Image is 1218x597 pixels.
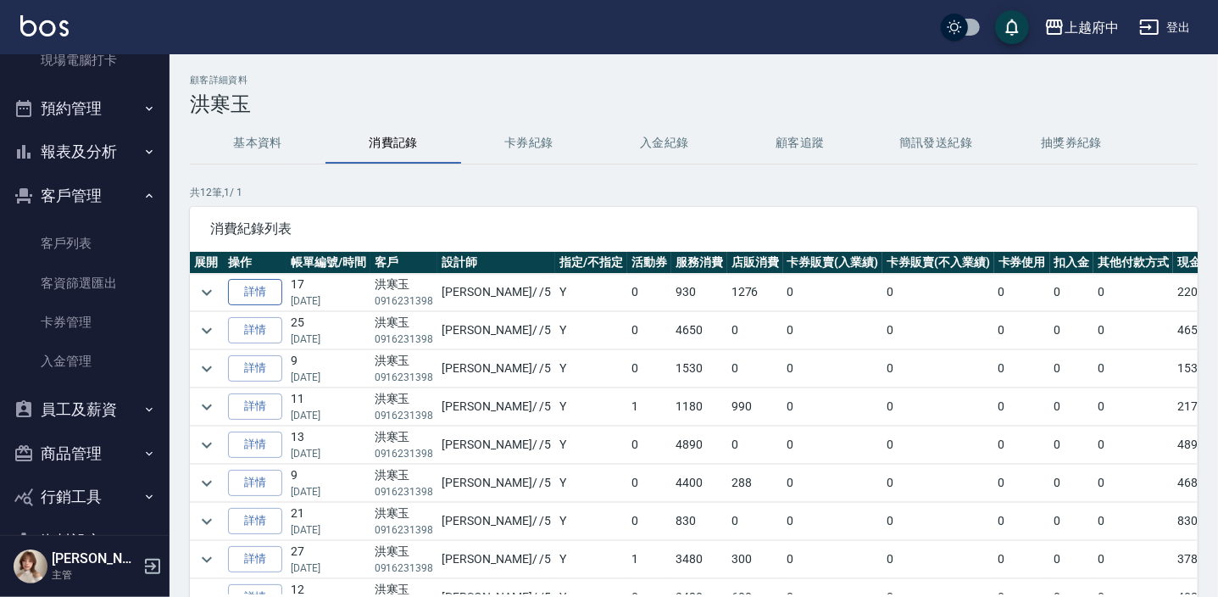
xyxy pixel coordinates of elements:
[7,388,163,432] button: 員工及薪資
[325,123,461,164] button: 消費記錄
[671,465,727,502] td: 4400
[555,465,627,502] td: Y
[994,388,1050,426] td: 0
[627,252,671,274] th: 活動券
[190,252,224,274] th: 展開
[783,388,883,426] td: 0
[228,546,282,572] a: 詳情
[882,388,994,426] td: 0
[7,130,163,174] button: 報表及分析
[194,547,220,572] button: expand row
[7,303,163,342] a: 卡券管理
[228,279,282,305] a: 詳情
[286,274,370,311] td: 17
[370,388,438,426] td: 洪寒玉
[671,503,727,540] td: 830
[291,484,366,499] p: [DATE]
[370,312,438,349] td: 洪寒玉
[727,503,783,540] td: 0
[727,465,783,502] td: 288
[671,312,727,349] td: 4650
[52,550,138,567] h5: [PERSON_NAME]
[727,252,783,274] th: 店販消費
[882,350,994,388] td: 0
[994,503,1050,540] td: 0
[228,393,282,420] a: 詳情
[1132,12,1198,43] button: 登出
[228,470,282,496] a: 詳情
[291,446,366,461] p: [DATE]
[555,503,627,540] td: Y
[882,252,994,274] th: 卡券販賣(不入業績)
[7,264,163,303] a: 客資篩選匯出
[286,427,370,464] td: 13
[994,252,1050,274] th: 卡券使用
[1050,252,1094,274] th: 扣入金
[627,427,671,464] td: 0
[375,293,434,309] p: 0916231398
[1093,312,1173,349] td: 0
[194,394,220,420] button: expand row
[882,312,994,349] td: 0
[994,350,1050,388] td: 0
[994,427,1050,464] td: 0
[228,355,282,382] a: 詳情
[224,252,286,274] th: 操作
[882,274,994,311] td: 0
[286,465,370,502] td: 9
[7,342,163,381] a: 入金管理
[1050,465,1094,502] td: 0
[375,370,434,385] p: 0916231398
[727,541,783,578] td: 300
[555,388,627,426] td: Y
[882,465,994,502] td: 0
[882,427,994,464] td: 0
[370,427,438,464] td: 洪寒玉
[1093,503,1173,540] td: 0
[555,350,627,388] td: Y
[194,318,220,343] button: expand row
[882,503,994,540] td: 0
[994,312,1050,349] td: 0
[994,541,1050,578] td: 0
[868,123,1004,164] button: 簡訊發送紀錄
[627,274,671,311] td: 0
[1050,541,1094,578] td: 0
[783,252,883,274] th: 卡券販賣(入業績)
[627,465,671,502] td: 0
[210,220,1177,237] span: 消費紀錄列表
[291,522,366,538] p: [DATE]
[727,274,783,311] td: 1276
[194,471,220,496] button: expand row
[783,312,883,349] td: 0
[437,541,555,578] td: [PERSON_NAME] / /5
[783,427,883,464] td: 0
[1050,503,1094,540] td: 0
[627,350,671,388] td: 0
[190,92,1198,116] h3: 洪寒玉
[555,274,627,311] td: Y
[627,388,671,426] td: 1
[370,350,438,388] td: 洪寒玉
[555,541,627,578] td: Y
[286,503,370,540] td: 21
[291,561,366,576] p: [DATE]
[194,280,220,305] button: expand row
[291,293,366,309] p: [DATE]
[1093,388,1173,426] td: 0
[627,541,671,578] td: 1
[671,541,727,578] td: 3480
[1065,17,1119,38] div: 上越府中
[7,432,163,476] button: 商品管理
[727,350,783,388] td: 0
[671,350,727,388] td: 1530
[190,75,1198,86] h2: 顧客詳細資料
[194,509,220,534] button: expand row
[727,388,783,426] td: 990
[1093,252,1173,274] th: 其他付款方式
[461,123,597,164] button: 卡券紀錄
[437,252,555,274] th: 設計師
[994,274,1050,311] td: 0
[1037,10,1126,45] button: 上越府中
[194,356,220,382] button: expand row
